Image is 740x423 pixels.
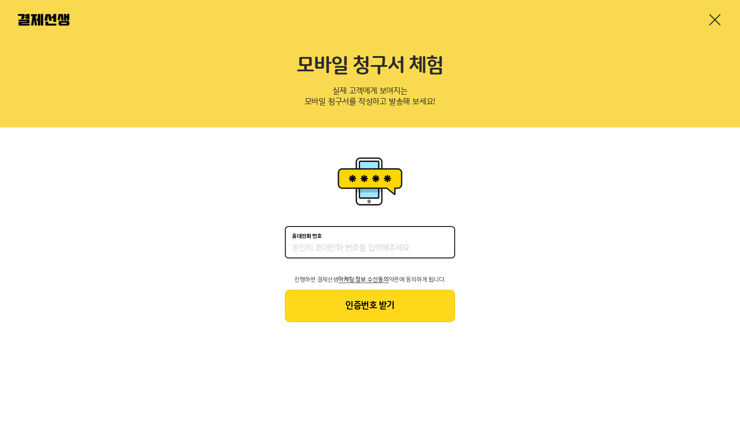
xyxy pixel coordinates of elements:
[285,290,455,322] button: 인증번호 받기
[334,154,406,208] img: 휴대폰인증 이미지
[18,54,722,78] h2: 모바일 청구서 체험
[18,14,69,26] img: 결제선생
[285,276,455,283] p: 진행하면 결제선생 약관에 동의하게 됩니다.
[292,243,448,254] input: 휴대전화 번호
[338,276,388,283] span: 마케팅 정보 수신동의
[292,233,322,240] p: 휴대전화 번호
[18,83,722,113] p: 실제 고객에게 보여지는 모바일 청구서를 작성하고 발송해 보세요!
